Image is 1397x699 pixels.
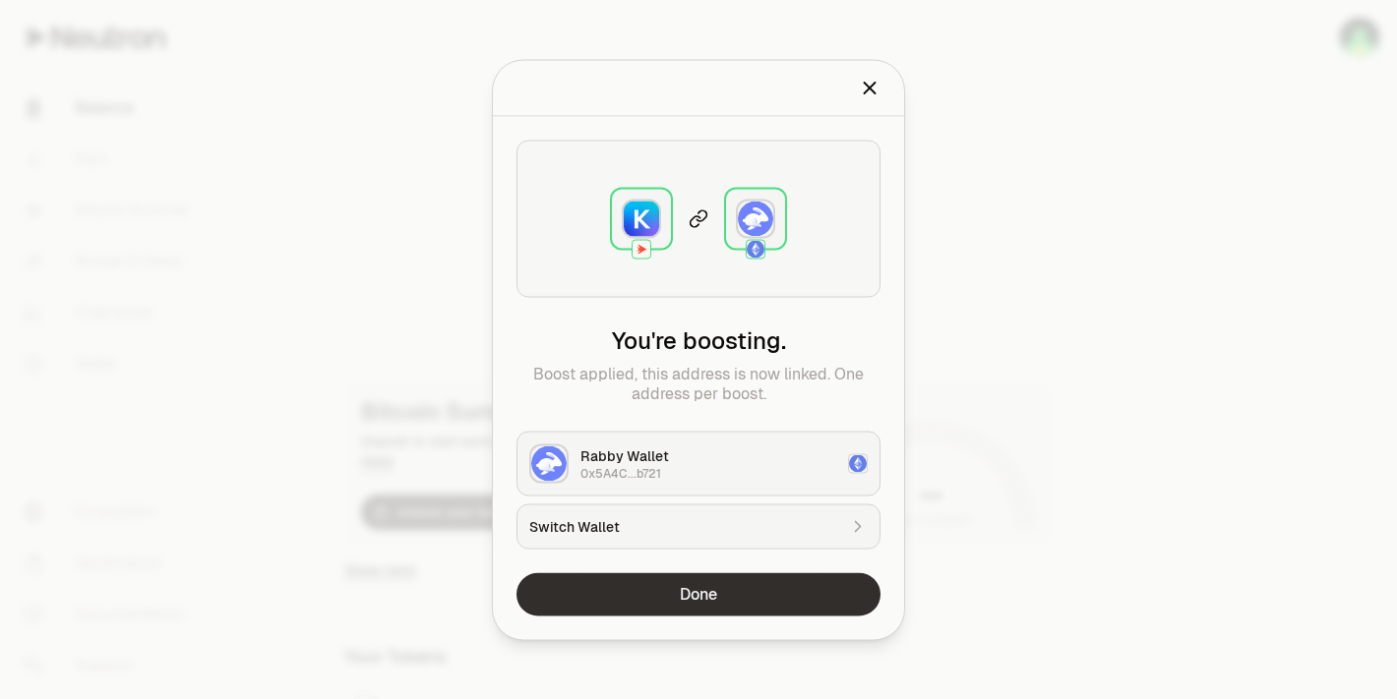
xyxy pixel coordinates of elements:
div: Switch Wallet [529,516,836,536]
button: Done [516,572,881,615]
p: Boost applied, this address is now linked. One address per boost. [516,364,881,403]
button: Switch Wallet [516,503,881,549]
h2: You're boosting. [516,324,881,356]
img: Ethereum Logo [747,240,764,258]
img: Keplr [624,201,659,236]
img: Rabby Wallet [531,445,567,481]
div: Rabby Wallet [580,445,836,465]
img: Rabby Wallet [738,201,773,236]
button: Close [859,74,881,101]
div: 0x5A4C...b721 [580,465,836,481]
img: Ethereum Logo [849,454,867,472]
img: Neutron Logo [633,240,650,258]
